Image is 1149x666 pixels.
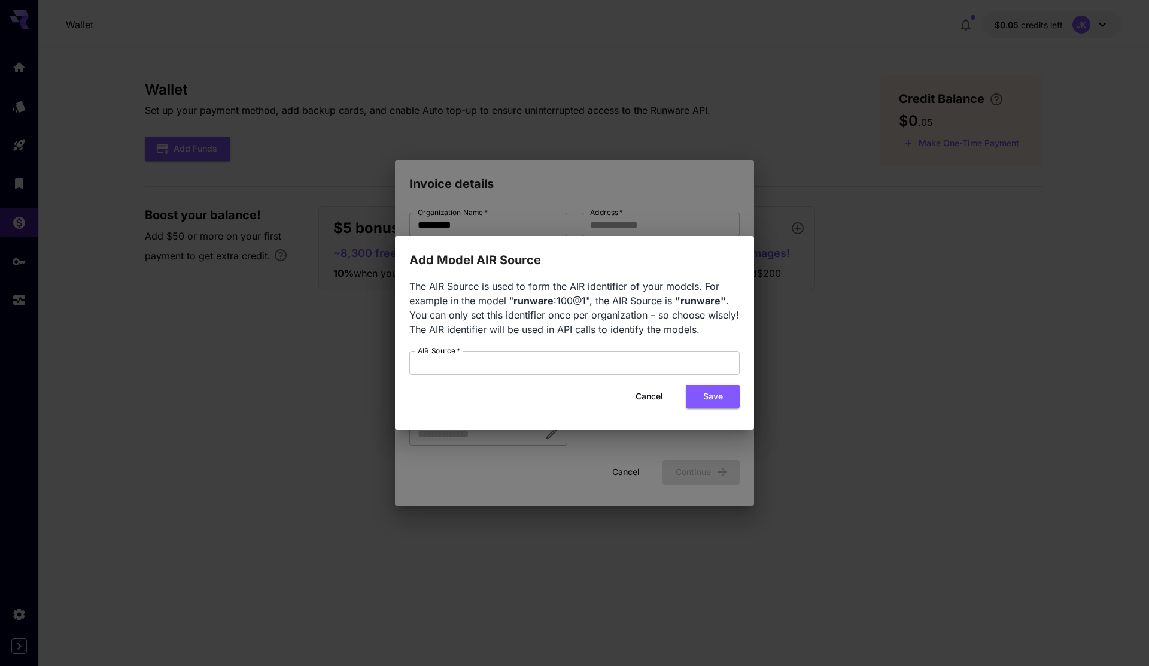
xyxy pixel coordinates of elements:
[513,295,554,307] b: runware
[675,295,726,307] b: "runware"
[622,385,676,409] button: Cancel
[395,236,754,270] h2: Add Model AIR Source
[418,346,460,356] label: AIR Source
[409,280,739,335] span: The AIR Source is used to form the AIR identifier of your models. For example in the model " :100...
[686,385,740,409] button: Save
